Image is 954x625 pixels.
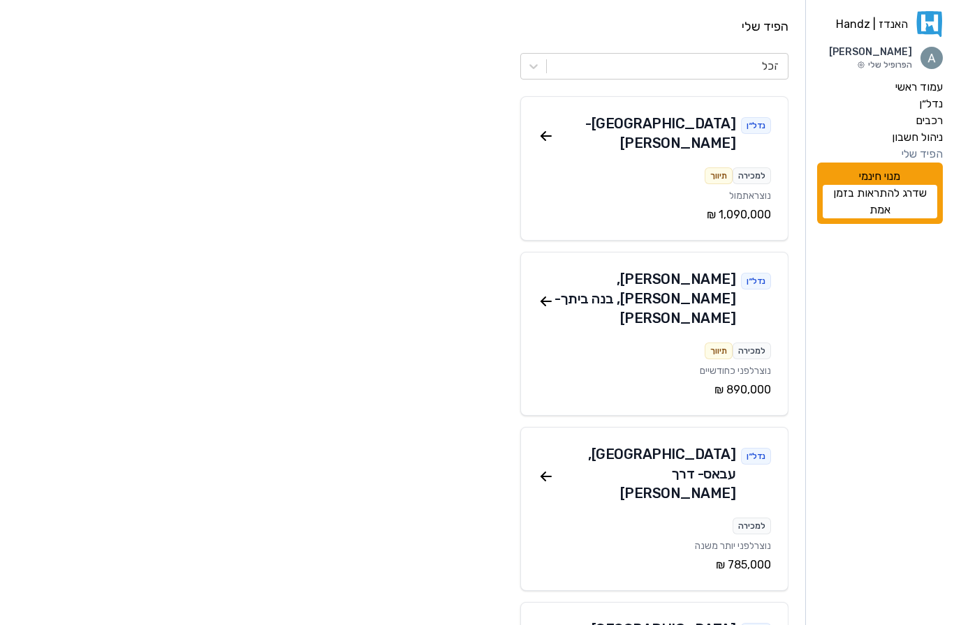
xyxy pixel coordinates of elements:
label: הפיד שלי [902,146,943,163]
p: הפרופיל שלי [829,59,912,70]
a: האנדז | Handz [817,11,943,37]
div: נדל״ן [741,273,771,289]
h1: הפיד שלי [17,17,788,36]
a: תמונת פרופיל[PERSON_NAME]הפרופיל שלי [817,45,943,70]
a: נדל״ן [817,96,943,112]
img: תמונת פרופיל [920,47,943,69]
span: נוצר לפני כחודשיים [700,365,771,377]
label: ניהול חשבון [892,129,943,146]
div: נדל״ן [741,448,771,465]
div: מנוי חינמי [817,163,943,224]
label: עמוד ראשי [895,79,943,96]
div: [GEOGRAPHIC_DATA] , עבאס - דרך [PERSON_NAME] [555,444,736,503]
div: [GEOGRAPHIC_DATA] - [PERSON_NAME] [555,114,736,153]
div: נדל״ן [741,117,771,134]
span: נוצר אתמול [729,190,771,202]
div: למכירה [733,167,771,184]
div: ‏890,000 ‏₪ [538,382,771,398]
div: תיווך [705,167,733,184]
a: הפיד שלי [817,146,943,163]
label: רכבים [916,112,943,129]
div: ‏785,000 ‏₪ [538,557,771,573]
label: נדל״ן [919,96,943,112]
p: [PERSON_NAME] [829,45,912,59]
a: שדרג להתראות בזמן אמת [823,185,937,218]
div: ‏1,090,000 ‏₪ [538,206,771,223]
div: [PERSON_NAME] , [PERSON_NAME], בנה ביתך - [PERSON_NAME] [555,269,736,328]
span: נוצר לפני יותר משנה [695,540,771,552]
div: למכירה [733,342,771,359]
div: תיווך [705,342,733,359]
a: עמוד ראשי [817,79,943,96]
div: למכירה [733,518,771,534]
a: ניהול חשבון [817,129,943,146]
a: רכבים [817,112,943,129]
